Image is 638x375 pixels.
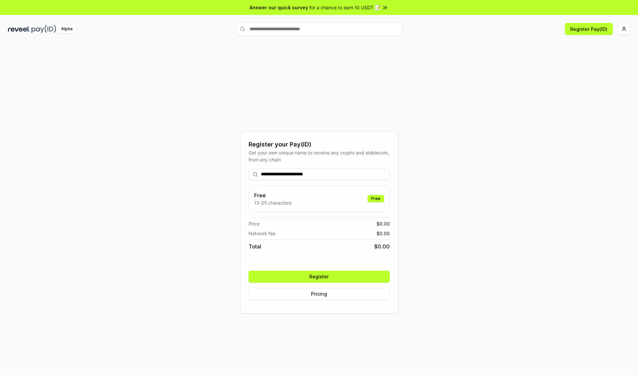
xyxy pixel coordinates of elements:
[8,25,30,33] img: reveel_dark
[309,4,380,11] span: for a chance to earn 10 USDT 📝
[249,140,390,149] div: Register your Pay(ID)
[376,220,390,227] span: $ 0.00
[249,149,390,163] div: Get your own unique name to receive any crypto and stablecoin, from any chain
[249,271,390,283] button: Register
[254,191,291,199] h3: Free
[57,25,76,33] div: Alpha
[250,4,308,11] span: Answer our quick survey
[32,25,56,33] img: pay_id
[249,230,275,237] span: Network fee
[374,242,390,250] span: $ 0.00
[249,220,260,227] span: Price
[565,23,613,35] button: Register Pay(ID)
[249,288,390,300] button: Pricing
[249,242,261,250] span: Total
[368,195,384,202] div: Free
[254,199,291,206] p: 13-25 characters
[376,230,390,237] span: $ 0.00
